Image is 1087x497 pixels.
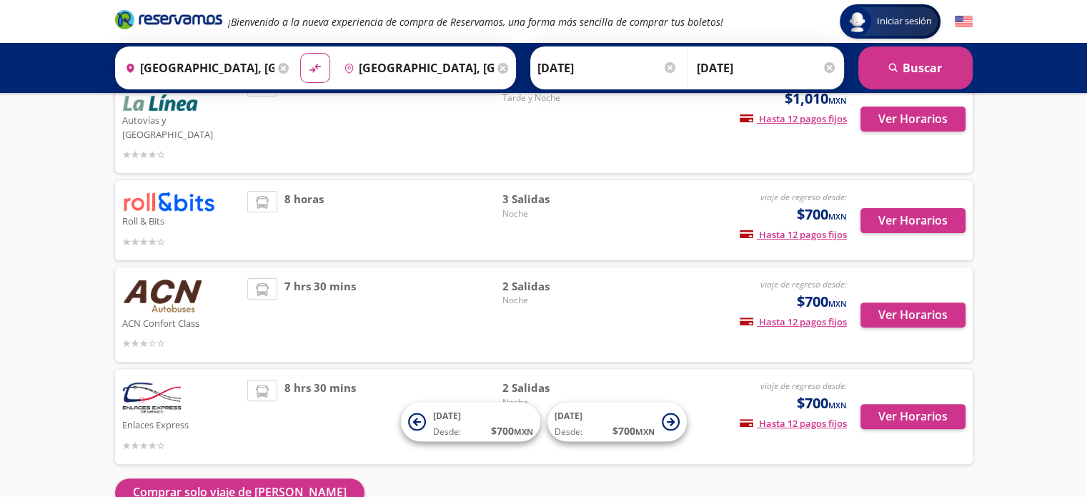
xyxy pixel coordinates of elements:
[284,191,324,249] span: 8 horas
[612,423,655,438] span: $ 700
[502,396,602,409] span: Noche
[760,278,847,290] em: viaje de regreso desde:
[955,13,973,31] button: English
[760,191,847,203] em: viaje de regreso desde:
[502,207,602,220] span: Noche
[115,9,222,34] a: Brand Logo
[740,228,847,241] span: Hasta 12 pagos fijos
[502,294,602,307] span: Noche
[491,423,533,438] span: $ 700
[858,46,973,89] button: Buscar
[502,92,602,104] span: Tarde y Noche
[122,75,198,111] img: Autovías y La Línea
[828,95,847,106] small: MXN
[401,403,540,442] button: [DATE]Desde:$700MXN
[122,212,241,229] p: Roll & Bits
[122,314,241,331] p: ACN Confort Class
[119,50,275,86] input: Buscar Origen
[115,9,222,30] i: Brand Logo
[433,410,461,422] span: [DATE]
[871,14,938,29] span: Iniciar sesión
[502,278,602,295] span: 2 Salidas
[797,204,847,225] span: $700
[635,426,655,437] small: MXN
[547,403,687,442] button: [DATE]Desde:$700MXN
[828,211,847,222] small: MXN
[797,393,847,414] span: $700
[740,112,847,125] span: Hasta 12 pagos fijos
[514,426,533,437] small: MXN
[122,191,215,212] img: Roll & Bits
[502,380,602,396] span: 2 Salidas
[860,404,966,429] button: Ver Horarios
[828,400,847,410] small: MXN
[555,425,582,438] span: Desde:
[860,302,966,328] button: Ver Horarios
[828,298,847,309] small: MXN
[740,417,847,430] span: Hasta 12 pagos fijos
[860,107,966,132] button: Ver Horarios
[284,278,356,352] span: 7 hrs 30 mins
[122,415,241,433] p: Enlaces Express
[760,380,847,392] em: viaje de regreso desde:
[740,315,847,328] span: Hasta 12 pagos fijos
[433,425,461,438] span: Desde:
[122,278,204,314] img: ACN Confort Class
[555,410,582,422] span: [DATE]
[537,50,677,86] input: Elegir Fecha
[797,291,847,313] span: $700
[785,88,847,109] span: $1,010
[697,50,837,86] input: Opcional
[284,75,324,162] span: 7 horas
[338,50,494,86] input: Buscar Destino
[228,15,723,29] em: ¡Bienvenido a la nueva experiencia de compra de Reservamos, una forma más sencilla de comprar tus...
[502,191,602,207] span: 3 Salidas
[860,208,966,233] button: Ver Horarios
[122,111,241,142] p: Autovías y [GEOGRAPHIC_DATA]
[284,380,356,453] span: 8 hrs 30 mins
[122,380,182,415] img: Enlaces Express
